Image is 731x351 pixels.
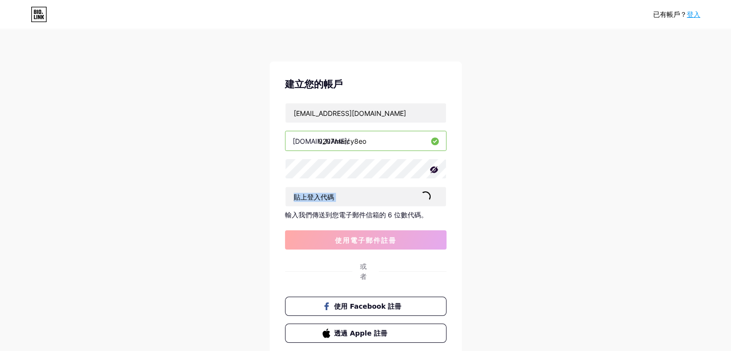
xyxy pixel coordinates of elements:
a: 登入 [687,11,700,18]
font: 或者 [360,262,367,280]
font: 已有帳戶？ [653,11,687,18]
input: 使用者名稱 [285,131,446,150]
button: 透過 Apple 註冊 [285,324,446,343]
input: 電子郵件 [285,103,446,123]
font: 建立您的帳戶 [285,78,343,90]
font: 使用電子郵件註冊 [335,236,396,244]
font: 透過 Apple 註冊 [334,329,387,337]
button: 使用電子郵件註冊 [285,230,446,250]
font: [DOMAIN_NAME]/ [293,137,349,145]
button: 使用 Facebook 註冊 [285,297,446,316]
font: 輸入我們傳送到您電子郵件信箱的 6 位數代碼。 [285,211,428,219]
font: 使用 Facebook 註冊 [334,302,401,310]
input: 貼上登入代碼 [285,187,446,206]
